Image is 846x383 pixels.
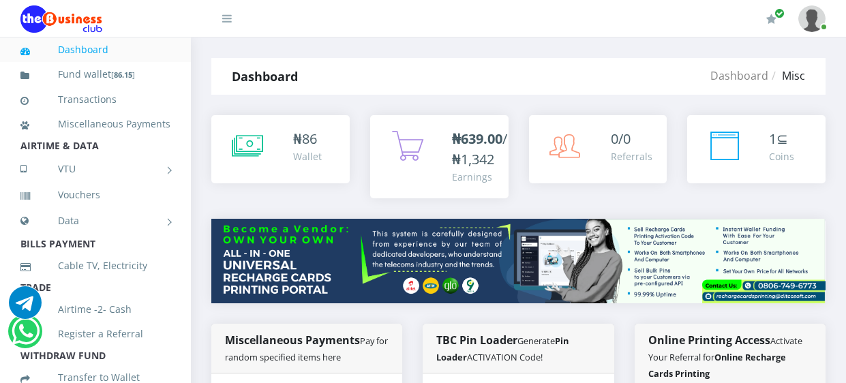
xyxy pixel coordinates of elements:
span: /₦1,342 [452,129,507,168]
b: Online Recharge Cards Printing [648,351,786,380]
span: 0/0 [611,129,631,148]
a: Chat for support [9,296,42,319]
a: Miscellaneous Payments [20,108,170,140]
a: VTU [20,152,170,186]
strong: Dashboard [232,68,298,85]
a: ₦639.00/₦1,342 Earnings [370,115,509,198]
img: Logo [20,5,102,33]
li: Misc [768,67,805,84]
b: 86.15 [114,70,132,80]
a: Transactions [20,84,170,115]
a: Dashboard [20,34,170,65]
a: Register a Referral [20,318,170,350]
a: Airtime -2- Cash [20,294,170,325]
strong: TBC Pin Loader [436,333,569,364]
strong: Miscellaneous Payments [225,333,388,364]
a: Data [20,204,170,238]
b: ₦639.00 [452,129,502,148]
img: multitenant_rcp.png [211,219,826,303]
small: Pay for random specified items here [225,335,388,363]
img: User [798,5,826,32]
i: Renew/Upgrade Subscription [766,14,776,25]
b: Pin Loader [436,335,569,363]
span: 86 [302,129,317,148]
div: ⊆ [769,129,794,149]
a: Dashboard [710,68,768,83]
strong: Online Printing Access [648,333,802,380]
div: Wallet [293,149,322,164]
a: 0/0 Referrals [529,115,667,183]
span: 1 [769,129,776,148]
a: ₦86 Wallet [211,115,350,183]
div: Earnings [452,170,507,184]
a: Fund wallet[86.15] [20,59,170,91]
small: Activate Your Referral for [648,335,802,380]
div: Coins [769,149,794,164]
span: Renew/Upgrade Subscription [774,8,785,18]
small: [ ] [111,70,135,80]
a: Cable TV, Electricity [20,250,170,281]
div: ₦ [293,129,322,149]
a: Chat for support [12,325,40,348]
small: Generate ACTIVATION Code! [436,335,569,363]
a: Vouchers [20,179,170,211]
div: Referrals [611,149,652,164]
